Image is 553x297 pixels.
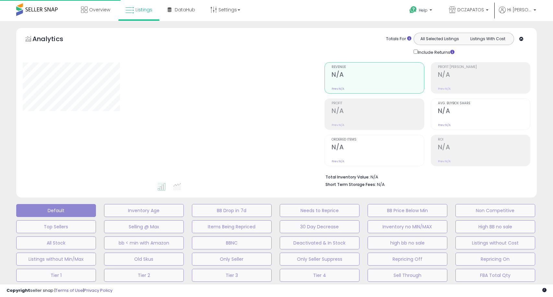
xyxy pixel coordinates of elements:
[416,35,464,43] button: All Selected Listings
[16,236,96,249] button: All Stock
[175,6,195,13] span: DataHub
[464,35,512,43] button: Listings With Cost
[368,236,447,249] button: high bb no sale
[280,269,359,282] button: Tier 4
[438,159,451,163] small: Prev: N/A
[368,220,447,233] button: Inventory no MIN/MAX
[455,253,535,266] button: Repricing On
[438,143,530,152] h2: N/A
[192,236,272,249] button: BBNC
[6,288,112,294] div: seller snap | |
[368,269,447,282] button: Sell Through
[55,287,83,293] a: Terms of Use
[368,253,447,266] button: Repricing Off
[89,6,110,13] span: Overview
[404,1,439,21] a: Help
[332,102,424,105] span: Profit
[192,204,272,217] button: BB Drop in 7d
[438,138,530,142] span: ROI
[455,236,535,249] button: Listings without Cost
[455,204,535,217] button: Non Competitive
[280,253,359,266] button: Only Seller Suppress
[438,71,530,80] h2: N/A
[325,182,376,187] b: Short Term Storage Fees:
[499,6,536,21] a: Hi [PERSON_NAME]
[507,6,532,13] span: Hi [PERSON_NAME]
[332,138,424,142] span: Ordered Items
[104,220,184,233] button: Selling @ Max
[332,159,344,163] small: Prev: N/A
[368,204,447,217] button: BB Price Below Min
[455,220,535,233] button: High BB no sale
[32,34,76,45] h5: Analytics
[457,6,484,13] span: DCZAPATOS
[280,220,359,233] button: 30 Day Decrease
[332,65,424,69] span: Revenue
[377,181,385,188] span: N/A
[104,253,184,266] button: Old Skus
[438,123,451,127] small: Prev: N/A
[135,6,152,13] span: Listings
[419,7,428,13] span: Help
[104,236,184,249] button: bb < min with Amazon
[409,48,462,56] div: Include Returns
[16,220,96,233] button: Top Sellers
[332,107,424,116] h2: N/A
[409,6,417,14] i: Get Help
[280,204,359,217] button: Needs to Reprice
[104,269,184,282] button: Tier 2
[438,65,530,69] span: Profit [PERSON_NAME]
[192,220,272,233] button: Items Being Repriced
[192,269,272,282] button: Tier 3
[332,143,424,152] h2: N/A
[16,253,96,266] button: Listings without Min/Max
[386,36,411,42] div: Totals For
[455,269,535,282] button: FBA Total Qty
[438,107,530,116] h2: N/A
[325,173,525,180] li: N/A
[280,236,359,249] button: Deactivated & In Stock
[6,287,30,293] strong: Copyright
[332,123,344,127] small: Prev: N/A
[438,102,530,105] span: Avg. Buybox Share
[332,71,424,80] h2: N/A
[325,174,370,180] b: Total Inventory Value:
[104,204,184,217] button: Inventory Age
[332,87,344,91] small: Prev: N/A
[192,253,272,266] button: Only Seller
[16,269,96,282] button: Tier 1
[438,87,451,91] small: Prev: N/A
[84,287,112,293] a: Privacy Policy
[16,204,96,217] button: Default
